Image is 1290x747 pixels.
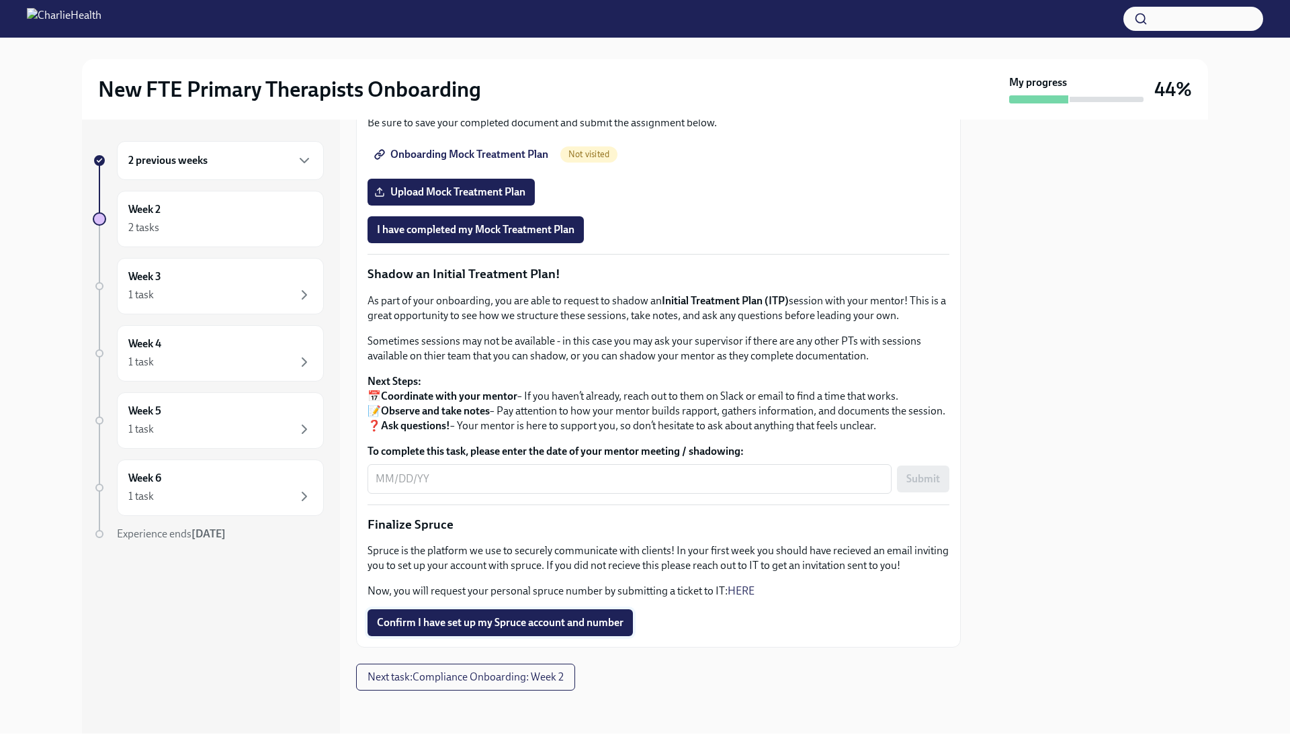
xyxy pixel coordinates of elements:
[128,337,161,351] h6: Week 4
[128,355,154,369] div: 1 task
[93,191,324,247] a: Week 22 tasks
[128,153,208,168] h6: 2 previous weeks
[368,216,584,243] button: I have completed my Mock Treatment Plan
[1154,77,1192,101] h3: 44%
[128,220,159,235] div: 2 tasks
[128,471,161,486] h6: Week 6
[662,294,789,307] strong: Initial Treatment Plan (ITP)
[98,76,481,103] h2: New FTE Primary Therapists Onboarding
[368,584,949,599] p: Now, you will request your personal spruce number by submitting a ticket to IT:
[377,148,548,161] span: Onboarding Mock Treatment Plan
[117,527,226,540] span: Experience ends
[377,223,574,236] span: I have completed my Mock Treatment Plan
[93,392,324,449] a: Week 51 task
[377,185,525,199] span: Upload Mock Treatment Plan
[368,179,535,206] label: Upload Mock Treatment Plan
[93,258,324,314] a: Week 31 task
[368,670,564,684] span: Next task : Compliance Onboarding: Week 2
[368,543,949,573] p: Spruce is the platform we use to securely communicate with clients! In your first week you should...
[377,616,623,629] span: Confirm I have set up my Spruce account and number
[368,141,558,168] a: Onboarding Mock Treatment Plan
[128,288,154,302] div: 1 task
[381,404,490,417] strong: Observe and take notes
[128,202,161,217] h6: Week 2
[27,8,101,30] img: CharlieHealth
[128,422,154,437] div: 1 task
[368,265,949,283] p: Shadow an Initial Treatment Plan!
[356,664,575,691] button: Next task:Compliance Onboarding: Week 2
[93,325,324,382] a: Week 41 task
[117,141,324,180] div: 2 previous weeks
[368,294,949,323] p: As part of your onboarding, you are able to request to shadow an session with your mentor! This i...
[1009,75,1067,90] strong: My progress
[728,584,755,597] a: HERE
[191,527,226,540] strong: [DATE]
[93,459,324,516] a: Week 61 task
[368,374,949,433] p: 📅 – If you haven’t already, reach out to them on Slack or email to find a time that works. 📝 – Pa...
[368,609,633,636] button: Confirm I have set up my Spruce account and number
[128,269,161,284] h6: Week 3
[128,404,161,419] h6: Week 5
[368,375,421,388] strong: Next Steps:
[368,334,949,363] p: Sometimes sessions may not be available - in this case you may ask your supervisor if there are a...
[381,419,450,432] strong: Ask questions!
[381,390,517,402] strong: Coordinate with your mentor
[368,444,949,459] label: To complete this task, please enter the date of your mentor meeting / shadowing:
[128,489,154,504] div: 1 task
[368,116,949,130] p: Be sure to save your completed document and submit the assignment below.
[368,516,949,533] p: Finalize Spruce
[560,149,617,159] span: Not visited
